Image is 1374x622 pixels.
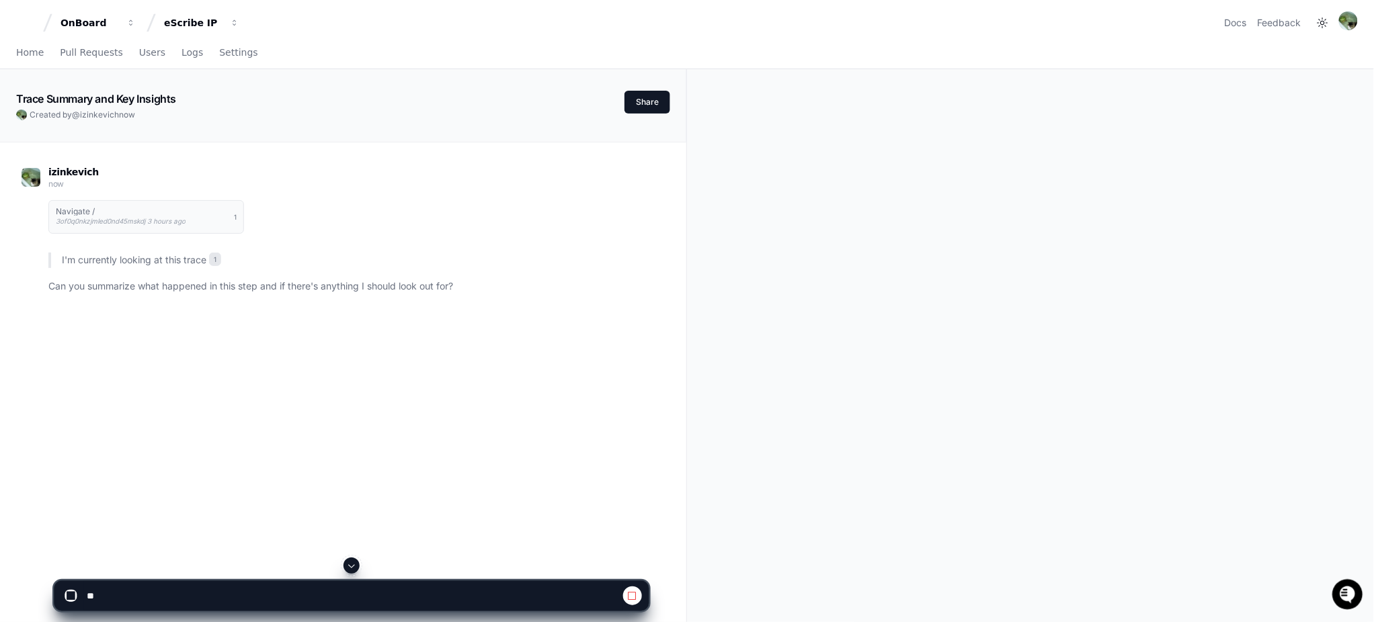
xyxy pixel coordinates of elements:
div: Welcome [13,54,245,75]
a: Logs [181,38,203,69]
span: @ [72,109,80,120]
img: 1736555170064-99ba0984-63c1-480f-8ee9-699278ef63ed [13,100,38,124]
span: izinkevich [80,109,119,120]
a: Home [16,38,44,69]
span: 1 [209,253,221,266]
img: avatar [22,168,40,187]
span: Pylon [134,141,163,151]
a: Users [139,38,165,69]
button: Share [624,91,670,114]
p: I'm currently looking at this trace [62,253,649,268]
button: Navigate /3of0q0nkzjmled0nd45mskdj 3 hours ago1 [48,200,244,234]
img: avatar [16,109,27,120]
div: Start new chat [46,100,220,114]
button: Feedback [1258,16,1301,30]
span: Logs [181,48,203,56]
span: 1 [234,212,237,222]
span: Settings [219,48,257,56]
a: Docs [1225,16,1247,30]
iframe: Open customer support [1331,578,1367,614]
span: Created by [30,109,135,120]
a: Pull Requests [60,38,122,69]
a: Settings [219,38,257,69]
h1: Navigate / [56,208,186,216]
button: OnBoard [55,11,141,35]
img: PlayerZero [13,13,40,40]
a: Powered byPylon [95,140,163,151]
span: Pull Requests [60,48,122,56]
span: izinkevich [48,167,99,177]
button: Start new chat [229,104,245,120]
div: eScribe IP [164,16,222,30]
span: now [48,179,64,189]
p: Can you summarize what happened in this step and if there's anything I should look out for? [48,279,649,294]
app-text-character-animate: Trace Summary and Key Insights [16,92,176,105]
div: We're available if you need us! [46,114,170,124]
span: now [119,109,135,120]
span: 3of0q0nkzjmled0nd45mskdj 3 hours ago [56,217,186,225]
span: Users [139,48,165,56]
div: OnBoard [60,16,118,30]
span: Home [16,48,44,56]
button: eScribe IP [159,11,245,35]
img: avatar [1339,11,1358,30]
